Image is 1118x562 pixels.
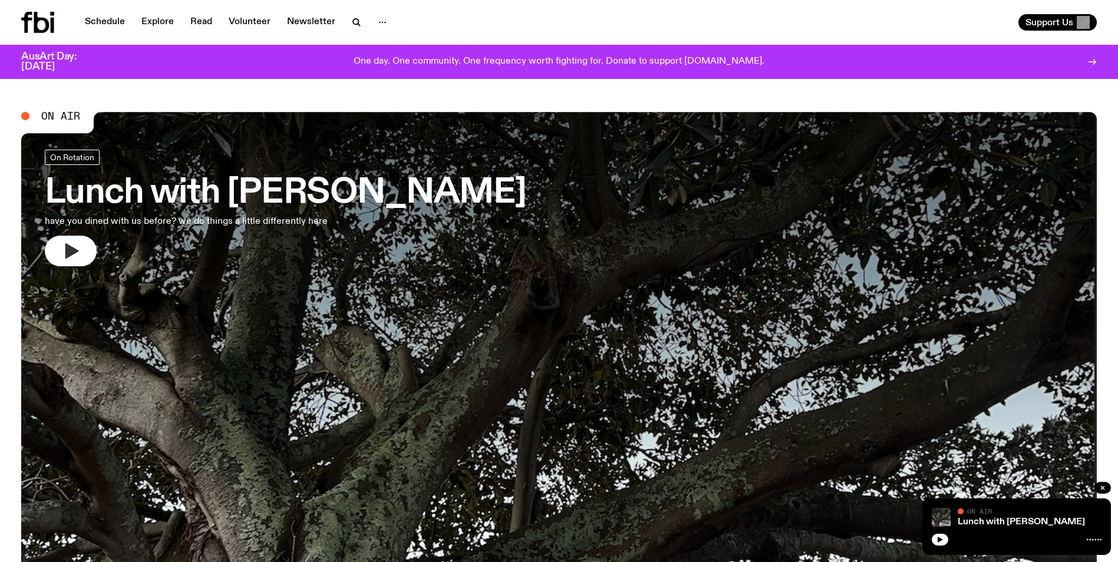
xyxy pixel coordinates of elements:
[41,111,80,121] span: On Air
[78,14,132,31] a: Schedule
[45,177,526,210] h3: Lunch with [PERSON_NAME]
[50,153,94,161] span: On Rotation
[45,214,347,229] p: have you dined with us before? we do things a little differently here
[134,14,181,31] a: Explore
[45,150,526,266] a: Lunch with [PERSON_NAME]have you dined with us before? we do things a little differently here
[958,517,1085,527] a: Lunch with [PERSON_NAME]
[183,14,219,31] a: Read
[45,150,100,165] a: On Rotation
[222,14,278,31] a: Volunteer
[1018,14,1097,31] button: Support Us
[21,52,97,72] h3: AusArt Day: [DATE]
[1025,17,1073,28] span: Support Us
[280,14,342,31] a: Newsletter
[967,507,992,515] span: On Air
[354,57,764,67] p: One day. One community. One frequency worth fighting for. Donate to support [DOMAIN_NAME].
